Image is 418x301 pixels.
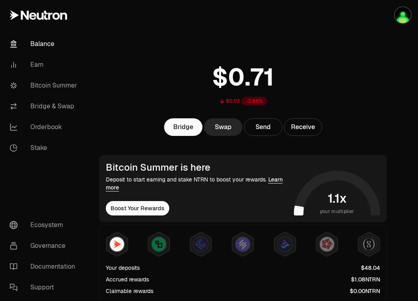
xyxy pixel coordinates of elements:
[106,264,140,272] div: Your deposits
[3,256,86,277] a: Documentation
[3,96,86,117] a: Bridge & Swap
[395,7,411,23] img: LEDGER-PHIL
[3,117,86,138] a: Orderbook
[110,237,124,251] img: NTRN
[106,287,153,295] div: Claimable rewards
[244,118,282,136] button: Send
[284,118,322,136] button: Receive
[106,201,169,215] button: Boost Your Rewards
[164,118,202,136] a: Bridge
[194,237,208,251] img: EtherFi Points
[3,277,86,298] a: Support
[152,237,166,251] img: Lombard Lux
[236,237,250,251] img: Solv Points
[362,237,376,251] img: Structured Points
[226,98,240,104] div: $0.03
[320,207,355,215] span: your multiplier
[106,162,291,173] div: Bitcoin Summer is here
[3,54,86,75] a: Earn
[3,34,86,54] a: Balance
[242,97,267,106] div: -3.69%
[320,237,334,251] img: Mars Fragments
[278,237,292,251] img: Bedrock Diamonds
[204,118,242,136] a: Swap
[3,235,86,256] a: Governance
[106,275,149,283] div: Accrued rewards
[3,215,86,235] a: Ecosystem
[3,75,86,96] a: Bitcoin Summer
[3,138,86,158] a: Stake
[106,175,291,191] div: Deposit to start earning and stake NTRN to boost your rewards.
